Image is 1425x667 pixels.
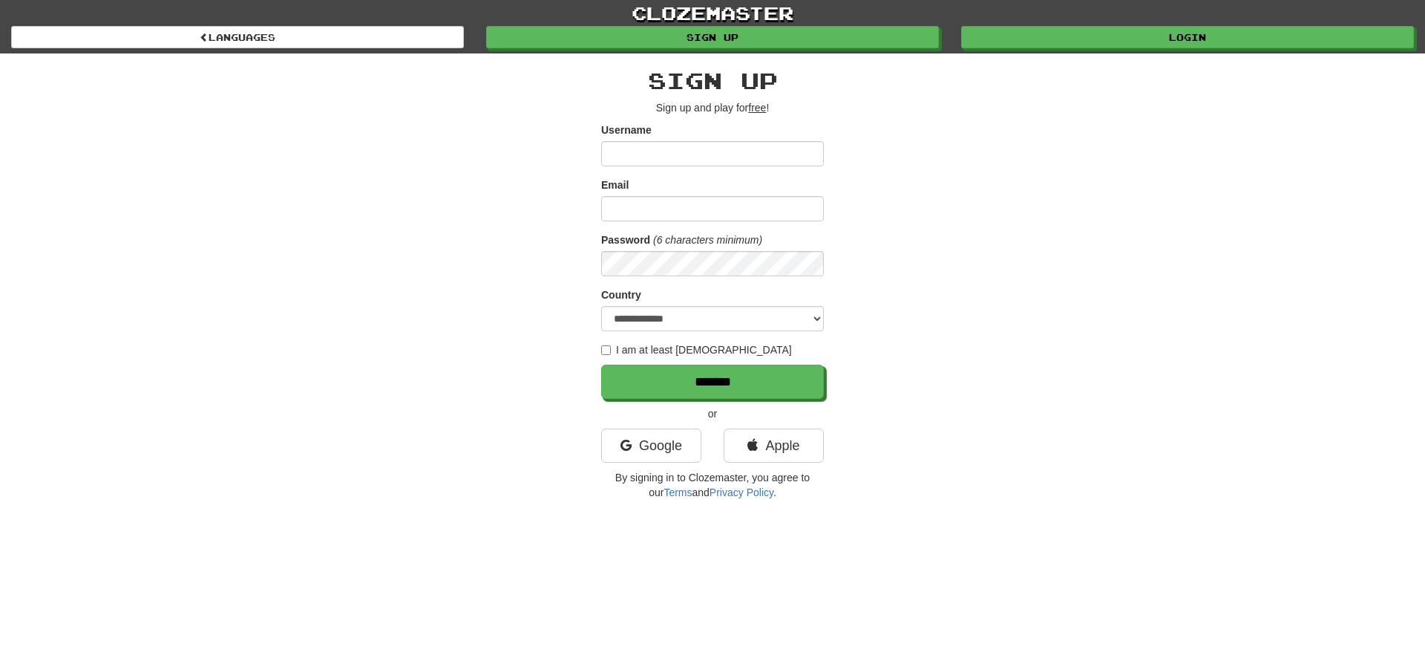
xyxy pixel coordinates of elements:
[601,287,641,302] label: Country
[601,406,824,421] p: or
[961,26,1414,48] a: Login
[11,26,464,48] a: Languages
[601,68,824,93] h2: Sign up
[601,232,650,247] label: Password
[664,487,692,498] a: Terms
[601,345,611,355] input: I am at least [DEMOGRAPHIC_DATA]
[601,123,652,137] label: Username
[486,26,939,48] a: Sign up
[601,470,824,500] p: By signing in to Clozemaster, you agree to our and .
[601,342,792,357] label: I am at least [DEMOGRAPHIC_DATA]
[724,429,824,463] a: Apple
[653,234,762,246] em: (6 characters minimum)
[601,429,701,463] a: Google
[748,102,766,114] u: free
[601,100,824,115] p: Sign up and play for !
[710,487,773,498] a: Privacy Policy
[601,178,629,192] label: Email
